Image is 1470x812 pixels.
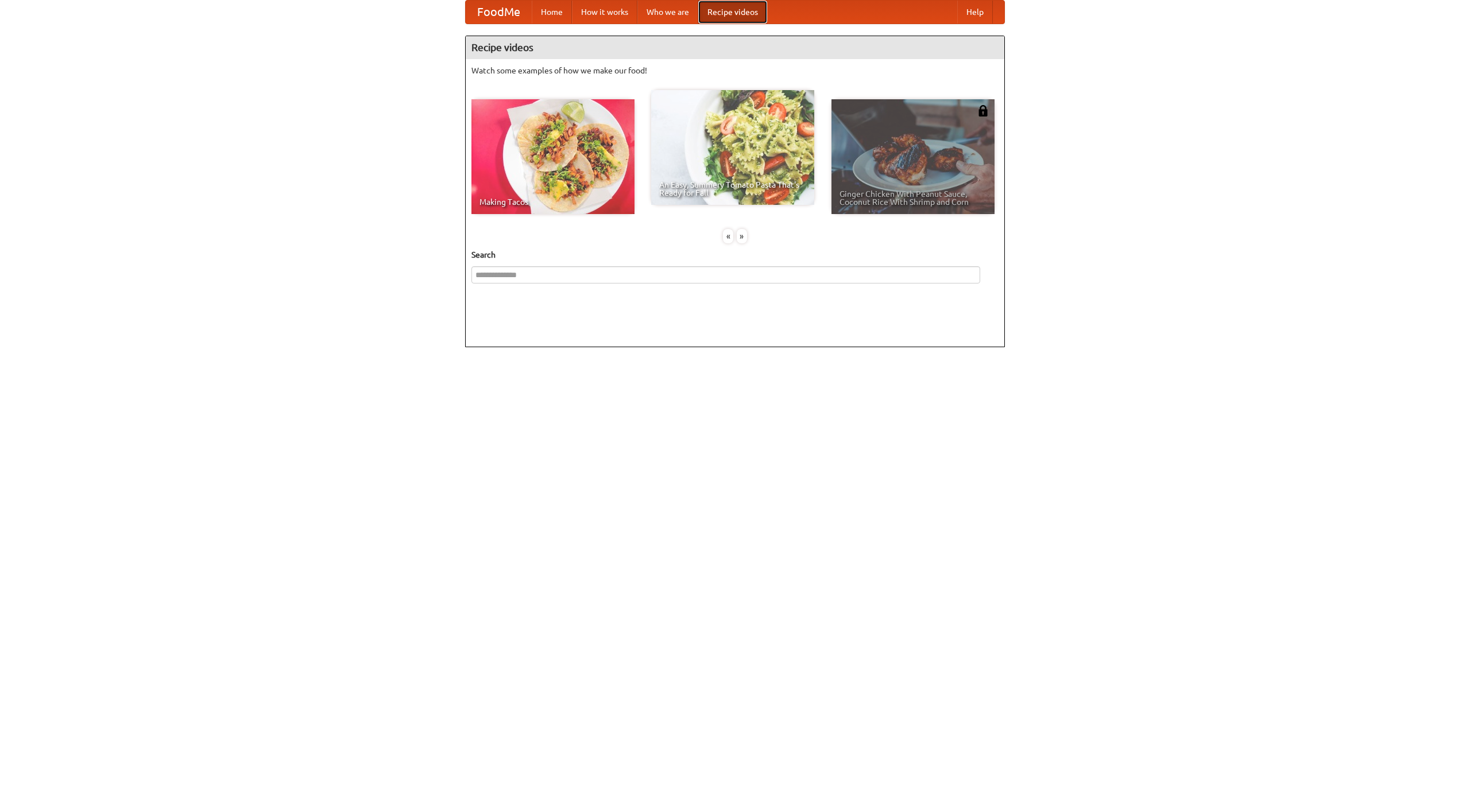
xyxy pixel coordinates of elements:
a: Recipe videos [698,1,767,24]
h5: Search [471,249,999,261]
span: Making Tacos [479,198,626,206]
a: Home [532,1,572,24]
a: FoodMe [466,1,532,24]
div: « [723,229,733,243]
img: 483408.png [977,105,989,116]
a: Help [957,1,993,24]
p: Watch some examples of how we make our food! [471,65,999,76]
div: » [737,229,747,243]
span: An Easy, Summery Tomato Pasta That's Ready for Fall [659,181,806,197]
h4: Recipe videos [466,36,1004,59]
a: An Easy, Summery Tomato Pasta That's Ready for Fall [651,90,814,205]
a: Making Tacos [471,99,635,214]
a: Who we are [637,1,698,24]
a: How it works [572,1,637,24]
